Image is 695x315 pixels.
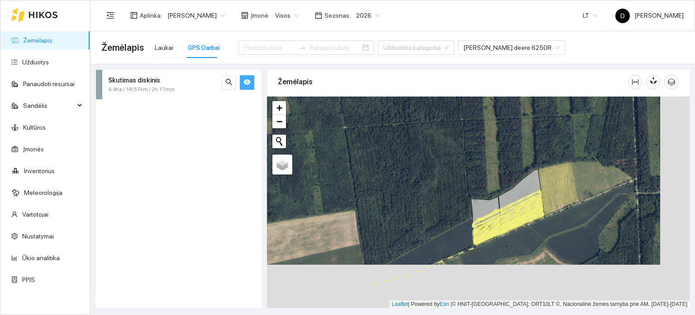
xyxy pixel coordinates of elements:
button: eye [240,75,254,90]
a: Layers [272,155,292,174]
button: column-width [628,75,643,89]
span: layout [130,12,138,19]
span: Aplinka : [140,10,162,20]
span: Dovydas Baršauskas [167,9,225,22]
a: Zoom out [272,115,286,128]
div: Skutimas diskinis4.9ha / 18.57km / 2h 17minsearcheye [96,70,262,99]
a: Kultūros [23,124,46,131]
span: swap-right [299,44,306,51]
div: | Powered by © HNIT-[GEOGRAPHIC_DATA]; ORT10LT ©, Nacionalinė žemės tarnyba prie AM, [DATE]-[DATE] [390,300,690,308]
span: Visos [275,9,299,22]
a: Meteorologija [24,189,62,196]
button: menu-fold [101,6,119,24]
button: search [222,75,236,90]
span: John deere 6250R [463,41,560,54]
a: Nustatymai [22,233,54,240]
span: Įmonė : [251,10,270,20]
a: Vartotojai [22,211,48,218]
span: Žemėlapis [101,40,144,55]
a: Esri [440,301,449,307]
span: Sezonas : [324,10,351,20]
span: D [620,9,625,23]
span: 2026 [356,9,380,22]
a: Leaflet [392,301,408,307]
span: search [225,78,233,87]
a: Zoom in [272,101,286,115]
span: LT [583,9,597,22]
a: Ūkio analitika [22,254,60,262]
span: Sandėlis [23,97,75,115]
span: menu-fold [106,11,114,19]
a: Įmonės [23,145,44,153]
span: | [451,301,452,307]
a: PPIS [22,276,35,283]
a: Užduotys [22,58,49,66]
div: Žemėlapis [278,69,628,95]
span: [PERSON_NAME] [615,12,684,19]
input: Pradžios data [244,43,295,53]
span: column-width [628,78,642,86]
span: to [299,44,306,51]
span: + [276,102,282,113]
span: calendar [315,12,322,19]
strong: Skutimas diskinis [108,77,160,84]
span: eye [243,78,251,87]
button: Initiate a new search [272,135,286,148]
span: 4.9ha / 18.57km / 2h 17min [108,85,175,94]
a: Panaudoti resursai [23,80,75,87]
a: Žemėlapis [23,37,52,44]
a: Inventorius [24,167,55,174]
span: − [276,116,282,127]
input: Pabaigos data [309,43,361,53]
div: Laukai [155,43,173,53]
div: GPS Darbai [188,43,220,53]
span: shop [241,12,248,19]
